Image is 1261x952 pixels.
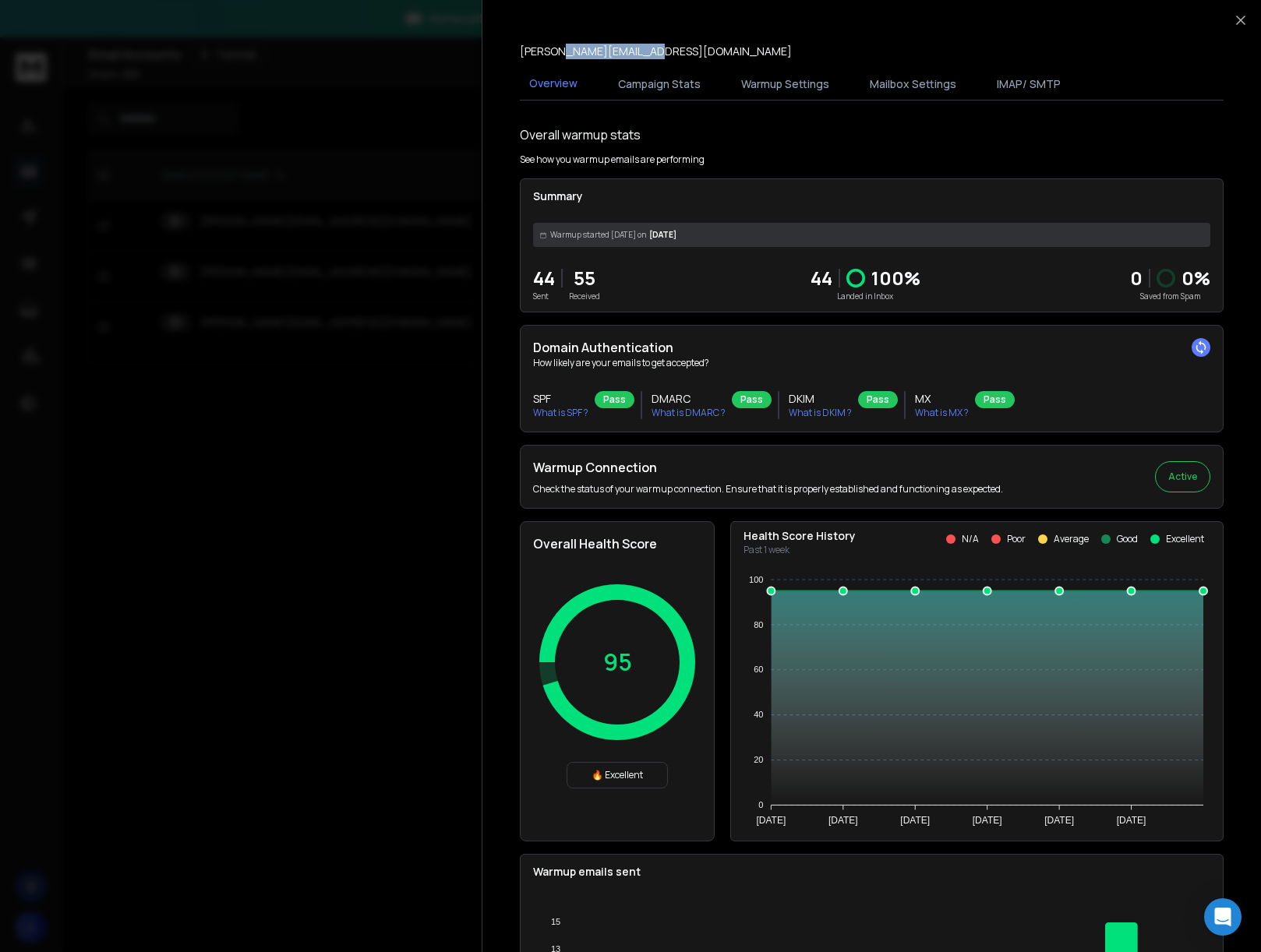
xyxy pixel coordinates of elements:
[756,815,786,826] tspan: [DATE]
[789,407,852,419] p: What is DKIM ?
[900,815,930,826] tspan: [DATE]
[749,575,763,584] tspan: 100
[567,762,668,788] div: 🔥 Excellent
[1117,533,1138,545] p: Good
[754,620,763,629] tspan: 80
[533,864,1210,880] p: Warmup emails sent
[520,66,587,102] button: Overview
[652,391,726,407] h3: DMARC
[569,291,600,302] p: Received
[1182,266,1210,291] p: 0 %
[754,755,763,764] tspan: 20
[758,800,763,809] tspan: 0
[1007,533,1026,545] p: Poor
[1130,265,1143,291] strong: 0
[732,391,772,408] div: Pass
[533,391,588,407] h3: SPF
[1155,461,1210,492] button: Active
[915,407,969,419] p: What is MX ?
[550,229,646,241] span: Warmup started [DATE] on
[551,917,560,926] tspan: 15
[915,391,969,407] h3: MX
[520,125,641,144] h1: Overall warmup stats
[1117,815,1146,826] tspan: [DATE]
[754,710,763,719] tspan: 40
[754,665,763,674] tspan: 60
[789,391,852,407] h3: DKIM
[744,528,856,544] p: Health Score History
[744,544,856,556] p: Past 1 week
[595,391,634,408] div: Pass
[520,44,792,59] p: [PERSON_NAME][EMAIL_ADDRESS][DOMAIN_NAME]
[987,67,1070,101] button: IMAP/ SMTP
[533,338,1210,357] h2: Domain Authentication
[533,266,555,291] p: 44
[1166,533,1204,545] p: Excellent
[858,391,898,408] div: Pass
[520,153,705,166] p: See how you warmup emails are performing
[533,189,1210,204] p: Summary
[533,458,1003,477] h2: Warmup Connection
[811,266,832,291] p: 44
[860,67,966,101] button: Mailbox Settings
[533,534,701,553] h2: Overall Health Score
[975,391,1015,408] div: Pass
[569,266,600,291] p: 55
[533,483,1003,495] p: Check the status of your warmup connection. Ensure that it is properly established and functionin...
[1054,533,1089,545] p: Average
[1044,815,1074,826] tspan: [DATE]
[652,407,726,419] p: What is DMARC ?
[871,266,920,291] p: 100 %
[828,815,858,826] tspan: [DATE]
[1130,291,1210,302] p: Saved from Spam
[533,407,588,419] p: What is SPF ?
[973,815,1002,826] tspan: [DATE]
[811,291,920,302] p: Landed in Inbox
[609,67,710,101] button: Campaign Stats
[603,648,632,676] p: 95
[962,533,979,545] p: N/A
[1204,898,1242,936] div: Open Intercom Messenger
[533,357,1210,369] p: How likely are your emails to get accepted?
[732,67,839,101] button: Warmup Settings
[533,223,1210,247] div: [DATE]
[533,291,555,302] p: Sent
